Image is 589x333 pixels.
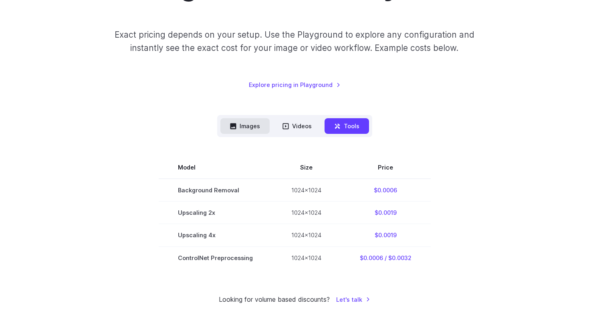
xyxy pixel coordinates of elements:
[159,246,272,269] td: ControlNet Preprocessing
[159,156,272,179] th: Model
[159,224,272,246] td: Upscaling 4x
[272,156,341,179] th: Size
[341,179,431,202] td: $0.0006
[341,224,431,246] td: $0.0019
[272,202,341,224] td: 1024x1024
[249,80,341,89] a: Explore pricing in Playground
[220,118,270,134] button: Images
[272,246,341,269] td: 1024x1024
[272,224,341,246] td: 1024x1024
[341,246,431,269] td: $0.0006 / $0.0032
[159,179,272,202] td: Background Removal
[341,202,431,224] td: $0.0019
[273,118,321,134] button: Videos
[272,179,341,202] td: 1024x1024
[325,118,369,134] button: Tools
[219,295,330,305] small: Looking for volume based discounts?
[159,202,272,224] td: Upscaling 2x
[341,156,431,179] th: Price
[336,295,370,304] a: Let's talk
[99,28,490,55] p: Exact pricing depends on your setup. Use the Playground to explore any configuration and instantl...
